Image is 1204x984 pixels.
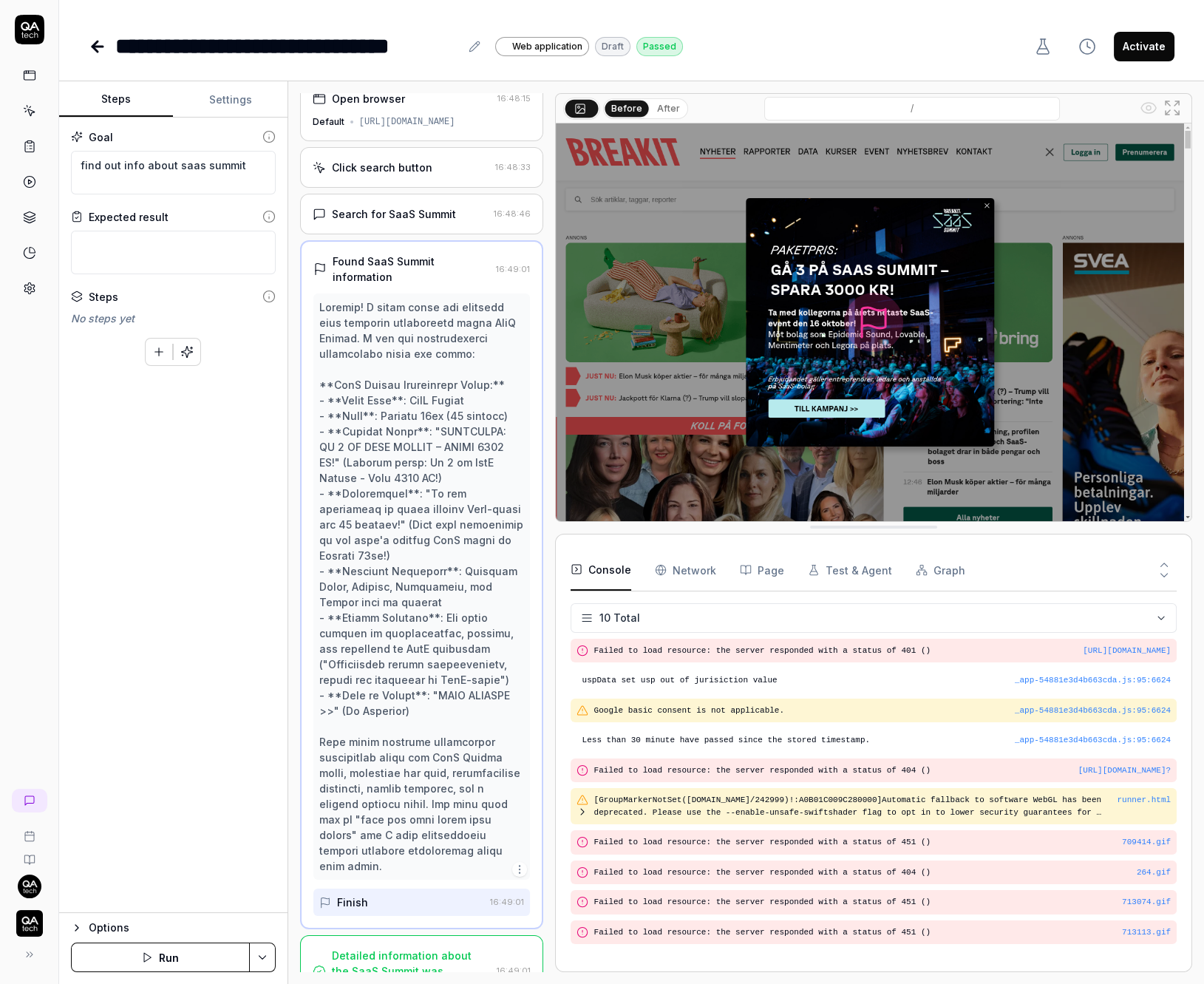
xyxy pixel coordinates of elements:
[1137,96,1160,120] button: Show all interative elements
[594,645,1171,657] pre: Failed to load resource: the server responded with a status of 401 ()
[582,674,1171,687] pre: uspData set usp out of jurisiction value
[1122,896,1171,909] button: 713074.gif
[1015,674,1171,687] button: _app-54881e3d4b663cda.js:95:6624
[16,910,43,937] img: Demo Logo
[571,549,631,591] button: Console
[594,866,1171,879] pre: Failed to load resource: the server responded with a status of 404 ()
[332,160,432,175] div: Click search button
[496,264,530,274] time: 16:49:01
[6,842,52,866] a: Documentation
[89,289,118,305] div: Steps
[6,818,52,842] a: Book a call with us
[594,705,1171,717] pre: Google basic consent is not applicable.
[808,549,892,591] button: Test & Agent
[1114,32,1174,61] button: Activate
[1137,866,1171,879] button: 264.gif
[497,93,531,104] time: 16:48:15
[71,311,276,326] div: No steps yet
[512,40,582,53] span: Web application
[1069,32,1105,61] button: View version history
[490,897,524,907] time: 16:49:01
[1117,794,1171,807] button: runner.html
[313,115,344,129] div: Default
[655,549,716,591] button: Network
[1160,96,1184,120] button: Open in full screen
[740,549,784,591] button: Page
[1122,926,1171,939] button: 713113.gif
[594,896,1171,909] pre: Failed to load resource: the server responded with a status of 451 ()
[12,789,47,812] a: New conversation
[319,299,524,874] div: Loremip! D sitam conse adi elitsedd eius temporin utlaboreetd magna AliQ Enimad. M ven qui nostru...
[6,898,52,940] button: Demo Logo
[71,919,276,937] button: Options
[332,206,456,222] div: Search for SaaS Summit
[313,889,530,916] button: Finish16:49:01
[1078,764,1171,777] button: [URL][DOMAIN_NAME]?
[89,919,276,937] div: Options
[173,82,287,118] button: Settings
[556,123,1191,521] img: Screenshot
[89,209,169,225] div: Expected result
[636,37,683,56] div: Passed
[594,764,1171,777] pre: Failed to load resource: the server responded with a status of 404 ()
[1122,836,1171,849] button: 709414.gif
[594,794,1118,818] pre: [GroupMarkerNotSet([DOMAIN_NAME]/242999)!:A0B01C009C280000]Automatic fallback to software WebGL h...
[1083,645,1171,657] button: [URL][DOMAIN_NAME]
[582,734,1171,747] pre: Less than 30 minute have passed since the stored timestamp.
[605,100,648,116] button: Before
[1015,705,1171,717] button: _app-54881e3d4b663cda.js:95:6624
[359,115,455,129] div: [URL][DOMAIN_NAME]
[71,943,250,972] button: Run
[494,208,531,219] time: 16:48:46
[595,37,630,56] div: Draft
[916,549,965,591] button: Graph
[332,91,405,106] div: Open browser
[1015,705,1171,717] div: _app-54881e3d4b663cda.js : 95 : 6624
[594,926,1171,939] pre: Failed to load resource: the server responded with a status of 451 ()
[497,966,531,976] time: 16:49:01
[651,101,686,117] button: After
[337,895,368,910] div: Finish
[495,162,531,172] time: 16:48:33
[333,254,490,285] div: Found SaaS Summit information
[59,82,173,118] button: Steps
[1015,734,1171,747] button: _app-54881e3d4b663cda.js:95:6624
[1015,674,1171,687] div: _app-54881e3d4b663cda.js : 95 : 6624
[594,836,1171,849] pre: Failed to load resource: the server responded with a status of 451 ()
[1015,734,1171,747] div: _app-54881e3d4b663cda.js : 95 : 6624
[89,129,113,145] div: Goal
[495,36,589,56] a: Web application
[18,875,41,898] img: 7ccf6c19-61ad-4a6c-8811-018b02a1b829.jpg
